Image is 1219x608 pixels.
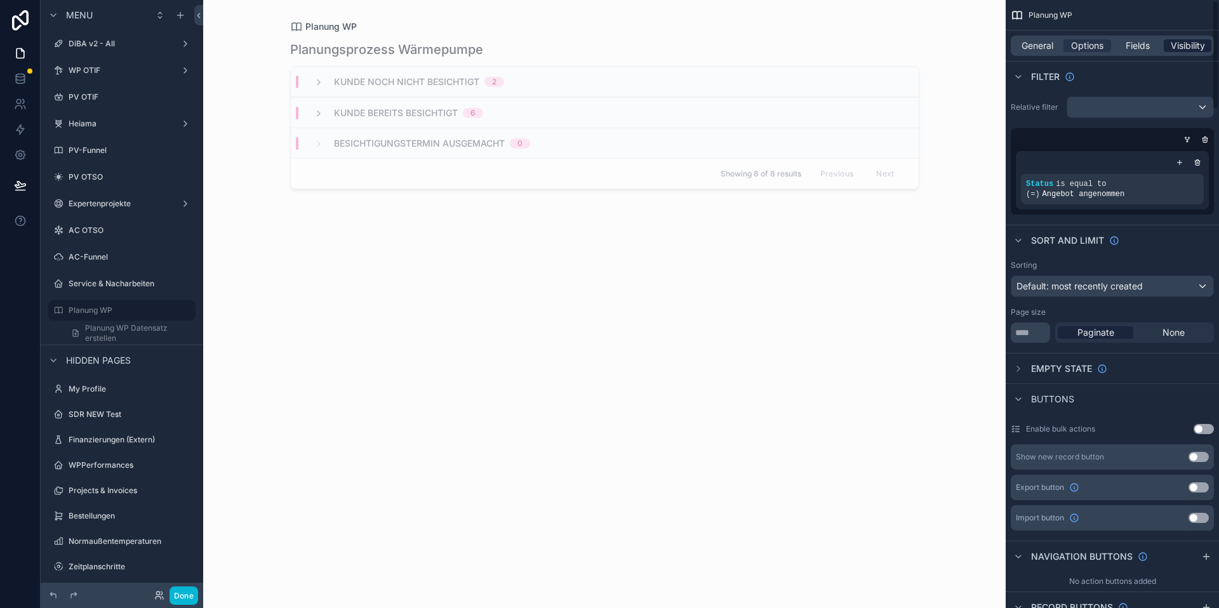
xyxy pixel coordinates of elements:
label: Sorting [1011,260,1037,270]
label: PV OTSO [69,172,193,182]
a: PV OTIF [48,87,196,107]
label: WP OTIF [69,65,175,76]
label: Zeitplanschritte [69,562,193,572]
span: Options [1071,39,1103,52]
span: None [1162,326,1185,339]
label: PV-Funnel [69,145,193,155]
a: DiBA v2 - All [48,34,196,54]
label: Page size [1011,307,1046,317]
label: PV OTIF [69,92,193,102]
a: Normaußentemperaturen [48,531,196,552]
a: Finanzierungen (Extern) [48,430,196,450]
a: Planung WP Datensatz erstellen [63,323,196,343]
a: AC OTSO [48,220,196,241]
a: Bestellungen [48,506,196,526]
label: Expertenprojekte [69,199,175,209]
label: AC OTSO [69,225,193,235]
label: Service & Nacharbeiten [69,279,193,289]
label: Normaußentemperaturen [69,536,193,546]
div: No action buttons added [1006,571,1219,591]
span: Filter [1031,70,1060,83]
span: Import button [1016,513,1064,523]
a: PV-Funnel [48,140,196,161]
label: Projects & Invoices [69,486,193,496]
span: Status [1026,180,1053,188]
a: SDR NEW Test [48,404,196,425]
a: WPPerformances [48,455,196,475]
span: Angebot angenommen [1042,190,1125,199]
span: Menu [66,9,93,22]
span: Default: most recently created [1016,281,1143,291]
label: My Profile [69,384,193,394]
label: Planung WP [69,305,188,315]
a: WP OTIF [48,60,196,81]
a: Planung WP [48,300,196,321]
div: Show new record button [1016,452,1104,462]
span: Navigation buttons [1031,550,1133,563]
a: PV OTSO [48,167,196,187]
label: DiBA v2 - All [69,39,175,49]
button: Done [170,586,198,605]
label: Relative filter [1011,102,1062,112]
a: My Profile [48,379,196,399]
span: Sort And Limit [1031,234,1104,247]
a: Projects & Invoices [48,480,196,501]
a: AC-Funnel [48,247,196,267]
a: Zeitplanschritte [48,557,196,577]
span: Visibility [1171,39,1205,52]
span: Fields [1126,39,1150,52]
span: General [1022,39,1053,52]
label: WPPerformances [69,460,193,470]
span: Export button [1016,482,1064,492]
span: Hidden pages [66,354,131,367]
span: Empty state [1031,362,1092,375]
a: Heiama [48,114,196,134]
span: Paginate [1077,326,1114,339]
label: Bestellungen [69,511,193,521]
a: Expertenprojekte [48,194,196,214]
span: Buttons [1031,393,1074,406]
label: Enable bulk actions [1026,424,1095,434]
label: Heiama [69,119,175,129]
label: SDR NEW Test [69,409,193,420]
span: Planung WP [1029,10,1072,20]
label: AC-Funnel [69,252,193,262]
a: Service & Nacharbeiten [48,274,196,294]
span: Planung WP Datensatz erstellen [85,323,188,343]
label: Finanzierungen (Extern) [69,435,193,445]
span: is equal to (=) [1026,180,1106,199]
button: Default: most recently created [1011,275,1214,297]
